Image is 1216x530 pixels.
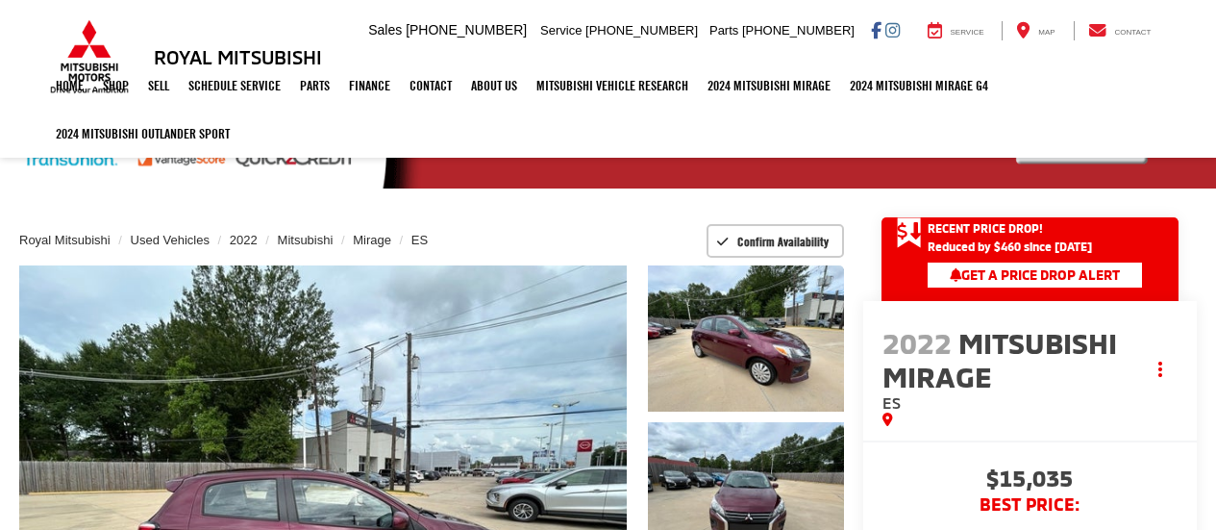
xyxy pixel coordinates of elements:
a: Finance [339,62,400,110]
a: Contact [400,62,461,110]
a: Service [913,21,999,40]
span: Parts [709,23,738,38]
a: Used Vehicles [131,233,210,247]
a: Mirage [353,233,391,247]
span: [PHONE_NUMBER] [585,23,698,38]
span: BEST PRICE: [882,495,1178,515]
span: $15,035 [882,467,1178,495]
a: Map [1002,21,1069,40]
span: 2022 [882,325,952,360]
a: Mitsubishi [278,233,334,247]
span: Get Price Drop Alert [897,217,922,250]
a: Home [46,62,93,110]
a: 2024 Mitsubishi Mirage [698,62,840,110]
a: 2022 [230,233,258,247]
img: Mitsubishi [46,19,133,94]
span: Map [1038,28,1055,37]
a: Instagram: Click to visit our Instagram page [885,22,900,38]
span: Mitsubishi Mirage [882,325,1117,393]
span: [PHONE_NUMBER] [742,23,855,38]
span: dropdown dots [1158,362,1162,377]
a: 2024 Mitsubishi Mirage G4 [840,62,998,110]
span: Service [540,23,582,38]
span: Sales [368,22,402,38]
span: Confirm Availability [737,234,829,249]
span: Get a Price Drop Alert [950,266,1120,283]
button: Actions [1144,352,1178,386]
span: Service [951,28,984,37]
a: Get Price Drop Alert Recent Price Drop! [881,217,1179,240]
a: Mitsubishi Vehicle Research [527,62,698,110]
a: 2024 Mitsubishi Outlander SPORT [46,110,239,158]
span: Recent Price Drop! [928,220,1043,237]
span: [PHONE_NUMBER] [406,22,527,38]
h3: Royal Mitsubishi [154,46,322,67]
span: Contact [1114,28,1151,37]
a: Parts: Opens in a new tab [290,62,339,110]
a: Contact [1074,21,1166,40]
a: Schedule Service: Opens in a new tab [179,62,290,110]
a: About Us [461,62,527,110]
a: Royal Mitsubishi [19,233,111,247]
button: Confirm Availability [707,224,844,258]
img: 2022 Mitsubishi Mirage ES [646,264,846,414]
a: ES [411,233,428,247]
a: Facebook: Click to visit our Facebook page [871,22,881,38]
a: Sell [138,62,179,110]
a: Expand Photo 1 [648,265,844,413]
span: Reduced by $460 since [DATE] [928,240,1142,253]
a: Shop [93,62,138,110]
span: ES [882,393,901,412]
